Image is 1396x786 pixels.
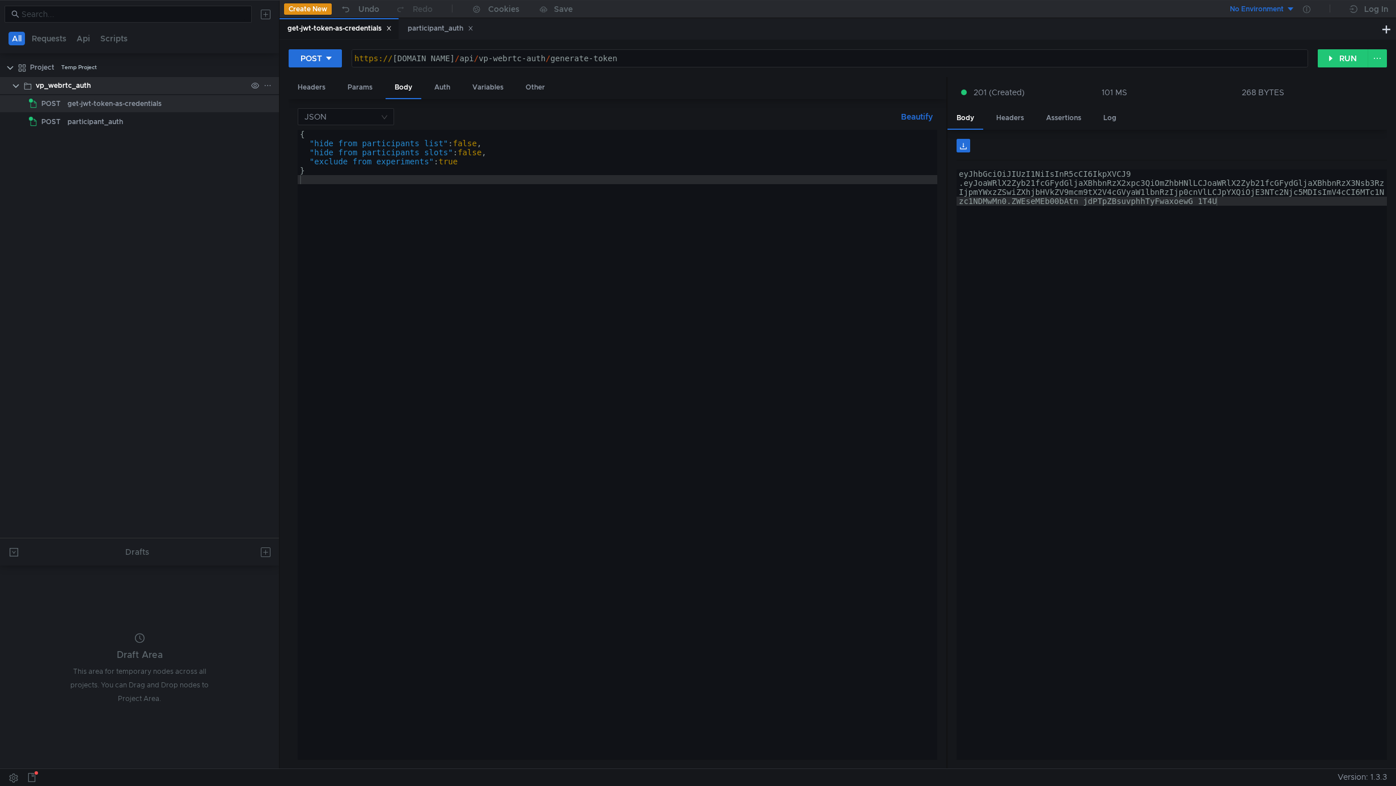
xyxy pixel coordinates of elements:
[1037,108,1090,129] div: Assertions
[41,113,61,130] span: POST
[896,110,937,124] button: Beautify
[408,23,473,35] div: participant_auth
[1338,769,1387,785] span: Version: 1.3.3
[332,1,387,18] button: Undo
[339,77,382,98] div: Params
[1364,2,1388,16] div: Log In
[386,77,421,99] div: Body
[28,32,70,45] button: Requests
[413,2,433,16] div: Redo
[284,3,332,15] button: Create New
[947,108,983,130] div: Body
[974,86,1025,99] span: 201 (Created)
[41,95,61,112] span: POST
[1230,4,1284,15] div: No Environment
[61,59,97,76] div: Temp Project
[425,77,459,98] div: Auth
[97,32,131,45] button: Scripts
[358,2,379,16] div: Undo
[463,77,513,98] div: Variables
[387,1,441,18] button: Redo
[22,8,245,20] input: Search...
[987,108,1033,129] div: Headers
[287,23,392,35] div: get-jwt-token-as-credentials
[125,545,149,559] div: Drafts
[1318,49,1368,67] button: RUN
[9,32,25,45] button: All
[73,32,94,45] button: Api
[1102,87,1127,97] div: 101 MS
[30,59,54,76] div: Project
[36,77,91,94] div: vp_webrtc_auth
[554,5,573,13] div: Save
[1242,87,1284,97] div: 268 BYTES
[488,2,519,16] div: Cookies
[301,52,322,65] div: POST
[517,77,554,98] div: Other
[67,95,162,112] div: get-jwt-token-as-credentials
[1094,108,1126,129] div: Log
[67,113,123,130] div: participant_auth
[289,49,342,67] button: POST
[289,77,335,98] div: Headers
